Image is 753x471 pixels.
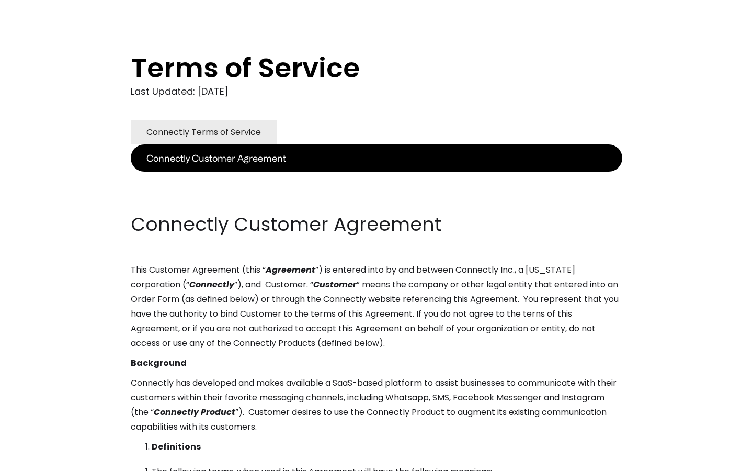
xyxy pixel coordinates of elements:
[131,376,622,434] p: Connectly has developed and makes available a SaaS-based platform to assist businesses to communi...
[10,452,63,467] aside: Language selected: English
[131,211,622,238] h2: Connectly Customer Agreement
[146,151,286,165] div: Connectly Customer Agreement
[131,357,187,369] strong: Background
[189,278,234,290] em: Connectly
[313,278,357,290] em: Customer
[266,264,315,276] em: Agreement
[131,84,622,99] div: Last Updated: [DATE]
[21,453,63,467] ul: Language list
[131,172,622,186] p: ‍
[154,406,235,418] em: Connectly Product
[152,441,201,453] strong: Definitions
[146,125,261,140] div: Connectly Terms of Service
[131,263,622,351] p: This Customer Agreement (this “ ”) is entered into by and between Connectly Inc., a [US_STATE] co...
[131,52,580,84] h1: Terms of Service
[131,192,622,206] p: ‍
